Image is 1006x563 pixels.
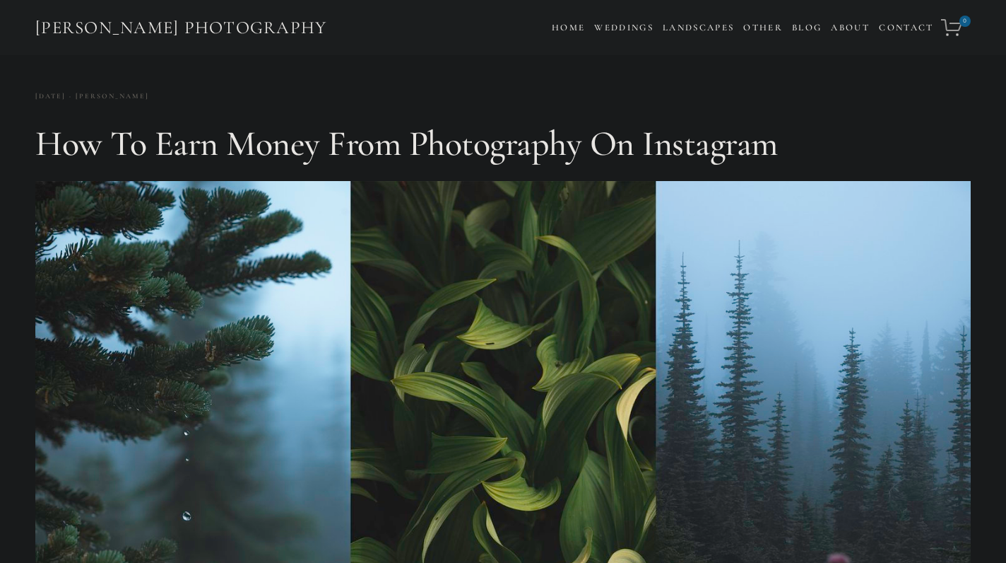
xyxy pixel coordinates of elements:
h1: How to Earn Money from Photography on Instagram [35,122,971,165]
a: Weddings [594,22,653,33]
a: [PERSON_NAME] [66,87,149,106]
a: Landscapes [663,22,734,33]
a: Home [552,18,585,38]
span: 0 [959,16,971,27]
a: 0 items in cart [939,11,972,45]
time: [DATE] [35,87,66,106]
a: Other [743,22,783,33]
a: Blog [792,18,822,38]
a: About [831,18,870,38]
a: [PERSON_NAME] Photography [34,12,329,44]
a: Contact [879,18,933,38]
